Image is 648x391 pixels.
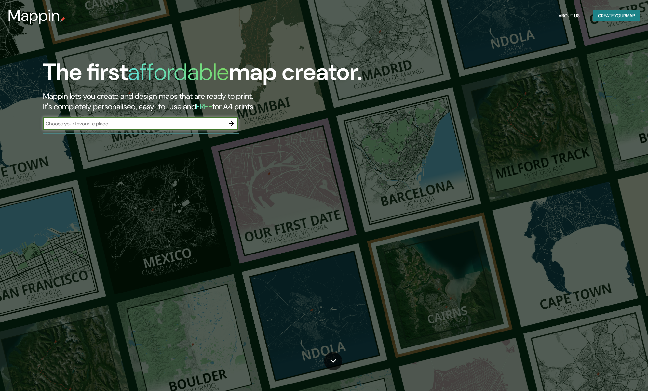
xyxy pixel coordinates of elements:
[60,17,65,22] img: mappin-pin
[593,10,640,22] button: Create yourmap
[8,7,60,25] h3: Mappin
[43,59,362,91] h1: The first map creator.
[43,120,225,127] input: Choose your favourite place
[556,10,582,22] button: About Us
[196,101,212,111] h5: FREE
[43,91,367,112] h2: Mappin lets you create and design maps that are ready to print. It's completely personalised, eas...
[128,57,229,87] h1: affordable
